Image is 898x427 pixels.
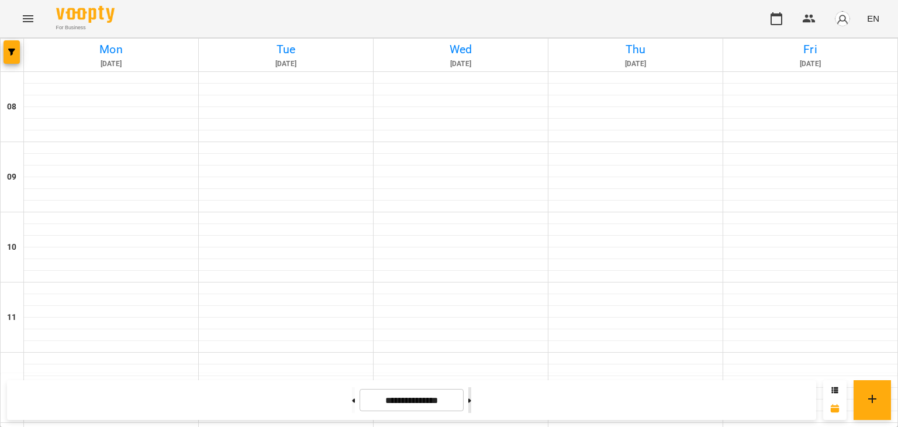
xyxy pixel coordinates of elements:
h6: 11 [7,311,16,324]
h6: [DATE] [550,58,721,70]
h6: Mon [26,40,196,58]
h6: 08 [7,101,16,113]
button: Menu [14,5,42,33]
img: Voopty Logo [56,6,115,23]
span: For Business [56,24,115,32]
h6: Fri [725,40,896,58]
h6: [DATE] [201,58,371,70]
h6: 09 [7,171,16,184]
span: EN [867,12,879,25]
h6: [DATE] [26,58,196,70]
h6: 10 [7,241,16,254]
img: avatar_s.png [834,11,851,27]
h6: Wed [375,40,546,58]
h6: [DATE] [375,58,546,70]
h6: [DATE] [725,58,896,70]
h6: Tue [201,40,371,58]
h6: Thu [550,40,721,58]
button: EN [862,8,884,29]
